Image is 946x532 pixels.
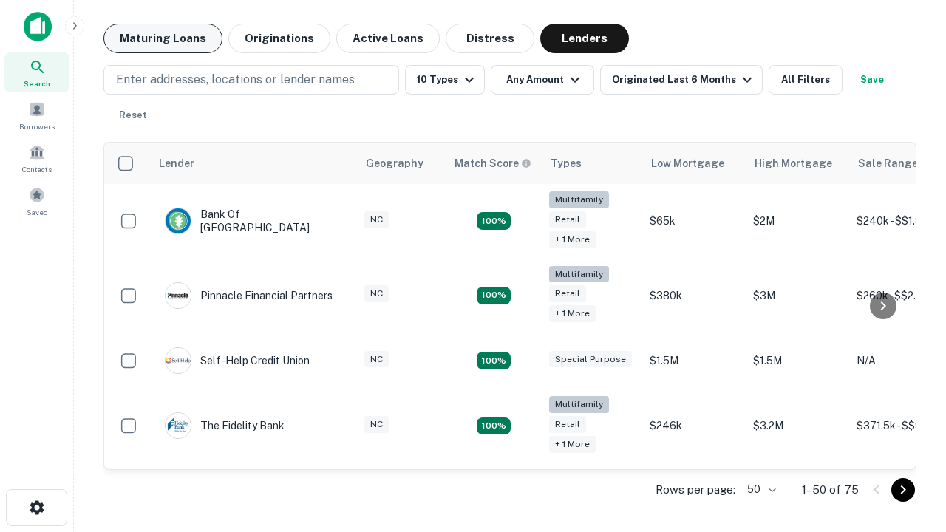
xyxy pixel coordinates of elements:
[4,52,69,92] a: Search
[642,389,746,463] td: $246k
[4,181,69,221] a: Saved
[477,212,511,230] div: Matching Properties: 17, hasApolloMatch: undefined
[872,366,946,437] iframe: Chat Widget
[549,266,609,283] div: Multifamily
[549,305,596,322] div: + 1 more
[656,481,735,499] p: Rows per page:
[549,351,632,368] div: Special Purpose
[364,285,389,302] div: NC
[228,24,330,53] button: Originations
[166,283,191,308] img: picture
[165,347,310,374] div: Self-help Credit Union
[642,332,746,389] td: $1.5M
[4,95,69,135] a: Borrowers
[477,287,511,304] div: Matching Properties: 17, hasApolloMatch: undefined
[549,436,596,453] div: + 1 more
[364,211,389,228] div: NC
[549,285,586,302] div: Retail
[600,65,763,95] button: Originated Last 6 Months
[477,417,511,435] div: Matching Properties: 10, hasApolloMatch: undefined
[891,478,915,502] button: Go to next page
[642,184,746,259] td: $65k
[542,143,642,184] th: Types
[455,155,531,171] div: Capitalize uses an advanced AI algorithm to match your search with the best lender. The match sco...
[24,78,50,89] span: Search
[769,65,843,95] button: All Filters
[116,71,355,89] p: Enter addresses, locations or lender names
[551,154,582,172] div: Types
[746,259,849,333] td: $3M
[802,481,859,499] p: 1–50 of 75
[166,348,191,373] img: picture
[746,184,849,259] td: $2M
[165,412,285,439] div: The Fidelity Bank
[746,332,849,389] td: $1.5M
[491,65,594,95] button: Any Amount
[159,154,194,172] div: Lender
[109,100,157,130] button: Reset
[27,206,48,218] span: Saved
[103,24,222,53] button: Maturing Loans
[366,154,423,172] div: Geography
[19,120,55,132] span: Borrowers
[357,143,446,184] th: Geography
[455,155,528,171] h6: Match Score
[755,154,832,172] div: High Mortgage
[746,143,849,184] th: High Mortgage
[540,24,629,53] button: Lenders
[549,211,586,228] div: Retail
[336,24,440,53] button: Active Loans
[165,282,333,309] div: Pinnacle Financial Partners
[166,208,191,233] img: picture
[549,396,609,413] div: Multifamily
[364,351,389,368] div: NC
[642,143,746,184] th: Low Mortgage
[103,65,399,95] button: Enter addresses, locations or lender names
[446,24,534,53] button: Distress
[4,138,69,178] a: Contacts
[549,416,586,433] div: Retail
[741,479,778,500] div: 50
[22,163,52,175] span: Contacts
[642,259,746,333] td: $380k
[477,352,511,369] div: Matching Properties: 11, hasApolloMatch: undefined
[612,71,756,89] div: Originated Last 6 Months
[166,413,191,438] img: picture
[24,12,52,41] img: capitalize-icon.png
[364,416,389,433] div: NC
[549,231,596,248] div: + 1 more
[549,191,609,208] div: Multifamily
[150,143,357,184] th: Lender
[165,208,342,234] div: Bank Of [GEOGRAPHIC_DATA]
[858,154,918,172] div: Sale Range
[446,143,542,184] th: Capitalize uses an advanced AI algorithm to match your search with the best lender. The match sco...
[651,154,724,172] div: Low Mortgage
[746,389,849,463] td: $3.2M
[848,65,896,95] button: Save your search to get updates of matches that match your search criteria.
[405,65,485,95] button: 10 Types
